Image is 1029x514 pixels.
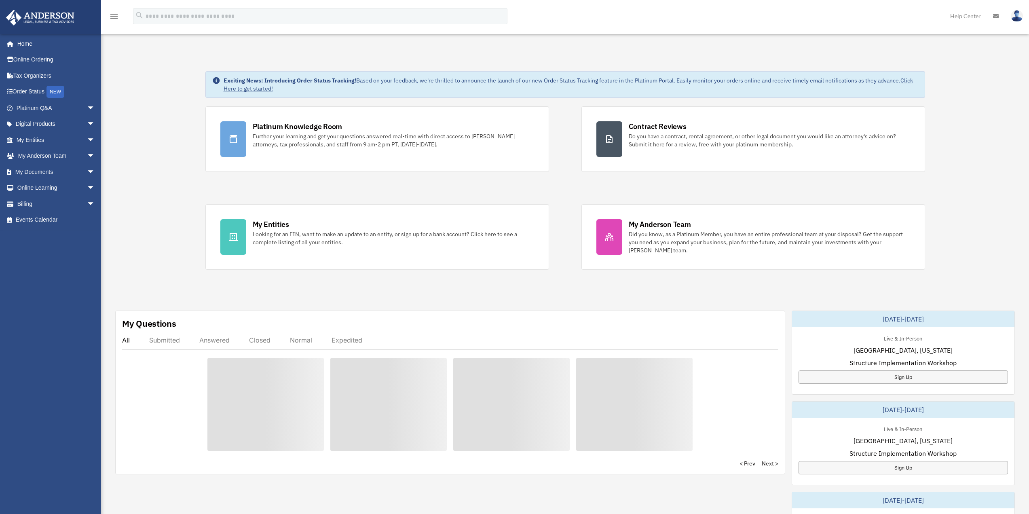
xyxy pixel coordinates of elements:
span: arrow_drop_down [87,180,103,197]
div: Looking for an EIN, want to make an update to an entity, or sign up for a bank account? Click her... [253,230,534,246]
div: My Anderson Team [629,219,691,229]
div: Answered [199,336,230,344]
a: Next > [762,459,778,467]
a: Contract Reviews Do you have a contract, rental agreement, or other legal document you would like... [581,106,925,172]
a: Billingarrow_drop_down [6,196,107,212]
a: Order StatusNEW [6,84,107,100]
span: arrow_drop_down [87,100,103,116]
a: Platinum Knowledge Room Further your learning and get your questions answered real-time with dire... [205,106,549,172]
div: Contract Reviews [629,121,687,131]
div: NEW [46,86,64,98]
a: Digital Productsarrow_drop_down [6,116,107,132]
a: Sign Up [799,461,1008,474]
img: User Pic [1011,10,1023,22]
span: [GEOGRAPHIC_DATA], [US_STATE] [854,345,953,355]
a: Tax Organizers [6,68,107,84]
img: Anderson Advisors Platinum Portal [4,10,77,25]
a: Online Ordering [6,52,107,68]
div: Live & In-Person [877,334,929,342]
div: Live & In-Person [877,424,929,433]
div: My Entities [253,219,289,229]
strong: Exciting News: Introducing Order Status Tracking! [224,77,356,84]
i: search [135,11,144,20]
span: arrow_drop_down [87,148,103,165]
span: arrow_drop_down [87,116,103,133]
div: Based on your feedback, we're thrilled to announce the launch of our new Order Status Tracking fe... [224,76,918,93]
span: Structure Implementation Workshop [849,358,957,368]
a: My Documentsarrow_drop_down [6,164,107,180]
div: Expedited [332,336,362,344]
div: Do you have a contract, rental agreement, or other legal document you would like an attorney's ad... [629,132,910,148]
i: menu [109,11,119,21]
a: My Entities Looking for an EIN, want to make an update to an entity, or sign up for a bank accoun... [205,204,549,270]
a: < Prev [740,459,755,467]
div: [DATE]-[DATE] [792,492,1014,508]
div: Closed [249,336,270,344]
a: My Entitiesarrow_drop_down [6,132,107,148]
span: arrow_drop_down [87,196,103,212]
span: arrow_drop_down [87,132,103,148]
div: Did you know, as a Platinum Member, you have an entire professional team at your disposal? Get th... [629,230,910,254]
a: My Anderson Team Did you know, as a Platinum Member, you have an entire professional team at your... [581,204,925,270]
a: Events Calendar [6,212,107,228]
div: Submitted [149,336,180,344]
div: [DATE]-[DATE] [792,311,1014,327]
div: Further your learning and get your questions answered real-time with direct access to [PERSON_NAM... [253,132,534,148]
div: Platinum Knowledge Room [253,121,342,131]
span: Structure Implementation Workshop [849,448,957,458]
a: Sign Up [799,370,1008,384]
a: Home [6,36,103,52]
span: [GEOGRAPHIC_DATA], [US_STATE] [854,436,953,446]
div: [DATE]-[DATE] [792,402,1014,418]
a: menu [109,14,119,21]
a: My Anderson Teamarrow_drop_down [6,148,107,164]
div: All [122,336,130,344]
div: My Questions [122,317,176,330]
a: Click Here to get started! [224,77,913,92]
a: Platinum Q&Aarrow_drop_down [6,100,107,116]
a: Online Learningarrow_drop_down [6,180,107,196]
div: Normal [290,336,312,344]
span: arrow_drop_down [87,164,103,180]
